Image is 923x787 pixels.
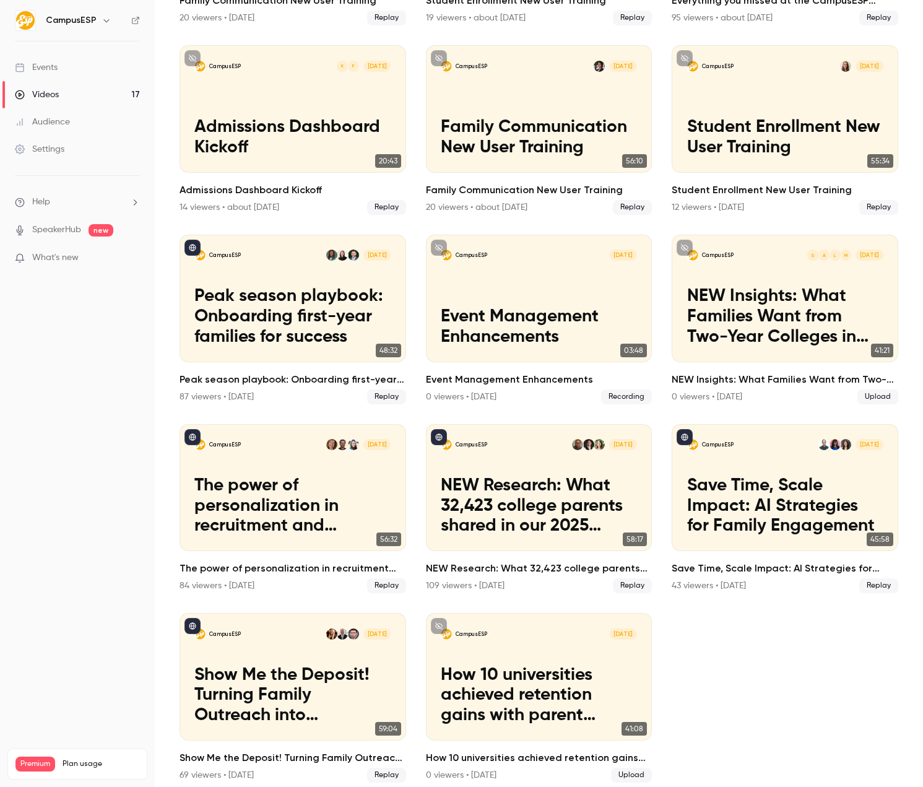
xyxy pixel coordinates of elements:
li: How 10 universities achieved retention gains with parent engagement [426,613,652,783]
a: NEW Research: What 32,423 college parents shared in our 2025 family surveyCampusESPBrooke Sternec... [426,424,652,594]
p: CampusESP [209,630,241,638]
span: [DATE] [856,439,883,450]
button: unpublished [184,50,201,66]
p: Videos [15,772,39,783]
div: Events [15,61,58,74]
span: 03:48 [620,344,647,357]
div: 43 viewers • [DATE] [672,580,746,592]
div: 20 viewers • about [DATE] [426,201,527,214]
div: F [347,60,360,72]
button: published [184,429,201,445]
button: unpublished [677,50,693,66]
span: 59:04 [375,722,401,736]
h6: CampusESP [46,14,97,27]
span: 55:34 [867,154,893,168]
span: Premium [15,757,55,772]
img: Ty Hollowell [326,250,337,261]
span: 41:08 [622,722,647,736]
span: Help [32,196,50,209]
p: CampusESP [456,251,487,259]
span: [DATE] [609,628,637,640]
span: Replay [613,200,652,215]
li: Student Enrollment New User Training [672,45,898,215]
span: 58:17 [623,533,647,546]
span: 41:21 [871,344,893,357]
img: Stephanie Geyer [326,439,337,450]
img: Bailey Bennetch [326,628,337,640]
p: Save Time, Scale Impact: AI Strategies for Family Engagement [687,476,883,536]
div: L [829,249,841,261]
a: NEW Insights: What Families Want from Two-Year Colleges in 2025CampusESPMLAS[DATE]NEW Insights: W... [672,235,898,404]
li: Show Me the Deposit! Turning Family Outreach into Enrollment Results [180,613,406,783]
p: Show Me the Deposit! Turning Family Outreach into Enrollment Results [194,665,391,726]
p: CampusESP [702,251,734,259]
img: Dallin Palmer [337,439,348,450]
span: Replay [367,578,406,593]
span: [DATE] [363,61,391,72]
img: Melissa Simms [594,61,605,72]
div: Videos [15,89,59,101]
span: 56:32 [376,533,401,546]
p: CampusESP [209,441,241,448]
span: 48:32 [376,344,401,357]
a: How 10 universities achieved retention gains with parent engagementCampusESP[DATE]How 10 universi... [426,613,652,783]
a: Peak season playbook: Onboarding first-year families for successCampusESPAlbert PereraAlex Herspe... [180,235,406,404]
div: 12 viewers • [DATE] [672,201,744,214]
li: Save Time, Scale Impact: AI Strategies for Family Engagement [672,424,898,594]
img: Fritzie Charné-Merriwether [830,439,841,450]
p: CampusESP [702,63,734,70]
button: published [184,618,201,634]
span: Upload [857,389,898,404]
span: 45:58 [867,533,893,546]
img: Alex Hersperger [337,250,348,261]
button: published [677,429,693,445]
p: NEW Research: What 32,423 college parents shared in our 2025 family survey [441,476,637,536]
p: CampusESP [456,630,487,638]
h2: Save Time, Scale Impact: AI Strategies for Family Engagement [672,561,898,576]
a: Student Enrollment New User TrainingCampusESPMairin Matthews[DATE]Student Enrollment New User Tra... [672,45,898,215]
button: unpublished [431,618,447,634]
p: CampusESP [456,441,487,448]
h2: NEW Research: What 32,423 college parents shared in our 2025 family survey [426,561,652,576]
p: Admissions Dashboard Kickoff [194,117,391,157]
a: Save Time, Scale Impact: AI Strategies for Family EngagementCampusESPJacqui McBurneyFritzie Charn... [672,424,898,594]
span: Replay [613,578,652,593]
img: CampusESP [15,11,35,30]
p: CampusESP [456,63,487,70]
span: 23 [115,773,122,781]
span: Replay [367,200,406,215]
button: published [184,240,201,256]
li: Peak season playbook: Onboarding first-year families for success [180,235,406,404]
div: 0 viewers • [DATE] [672,391,742,403]
span: Plan usage [63,759,139,769]
li: help-dropdown-opener [15,196,140,209]
span: [DATE] [856,250,883,261]
h2: Student Enrollment New User Training [672,183,898,198]
img: Melissa Greiner [348,439,359,450]
span: [DATE] [609,439,637,450]
button: unpublished [677,240,693,256]
span: Replay [367,389,406,404]
li: Event Management Enhancements [426,235,652,404]
img: Albert Perera [348,250,359,261]
div: 20 viewers • [DATE] [180,12,254,24]
div: 87 viewers • [DATE] [180,391,254,403]
button: unpublished [431,240,447,256]
div: 19 viewers • about [DATE] [426,12,526,24]
span: Replay [613,11,652,25]
p: Student Enrollment New User Training [687,117,883,157]
div: 69 viewers • [DATE] [180,769,254,781]
p: / 150 [115,772,139,783]
h2: Peak season playbook: Onboarding first-year families for success [180,372,406,387]
li: NEW Insights: What Families Want from Two-Year Colleges in 2025 [672,235,898,404]
div: 95 viewers • about [DATE] [672,12,773,24]
div: K [336,60,349,72]
h2: The power of personalization in recruitment and enrollment [180,561,406,576]
p: How 10 universities achieved retention gains with parent engagement [441,665,637,726]
span: [DATE] [609,61,637,72]
a: Family Communication New User TrainingCampusESPMelissa Simms[DATE]Family Communication New User T... [426,45,652,215]
li: Family Communication New User Training [426,45,652,215]
p: Event Management Enhancements [441,307,637,347]
a: Show Me the Deposit! Turning Family Outreach into Enrollment ResultsCampusESPTyler Evans TuckyTod... [180,613,406,783]
span: [DATE] [363,250,391,261]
